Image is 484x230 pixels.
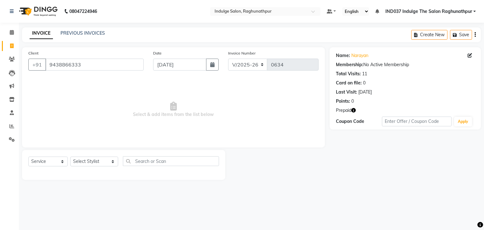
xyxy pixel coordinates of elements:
[336,52,350,59] div: Name:
[60,30,105,36] a: PREVIOUS INVOICES
[336,80,362,86] div: Card on file:
[30,28,53,39] a: INVOICE
[351,52,368,59] a: Narayan
[45,59,144,71] input: Search by Name/Mobile/Email/Code
[358,89,372,95] div: [DATE]
[228,50,256,56] label: Invoice Number
[69,3,97,20] b: 08047224946
[336,107,351,114] span: Prepaid
[336,98,350,105] div: Points:
[123,156,219,166] input: Search or Scan
[28,78,319,141] span: Select & add items from the list below
[336,118,382,125] div: Coupon Code
[362,71,367,77] div: 11
[336,61,475,68] div: No Active Membership
[336,61,363,68] div: Membership:
[450,30,472,40] button: Save
[28,59,46,71] button: +91
[363,80,366,86] div: 0
[153,50,162,56] label: Date
[411,30,447,40] button: Create New
[454,117,472,126] button: Apply
[385,8,472,15] span: IND037 Indulge The Salon Raghunathpur
[16,3,59,20] img: logo
[351,98,354,105] div: 0
[336,71,361,77] div: Total Visits:
[382,117,451,126] input: Enter Offer / Coupon Code
[336,89,357,95] div: Last Visit:
[28,50,38,56] label: Client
